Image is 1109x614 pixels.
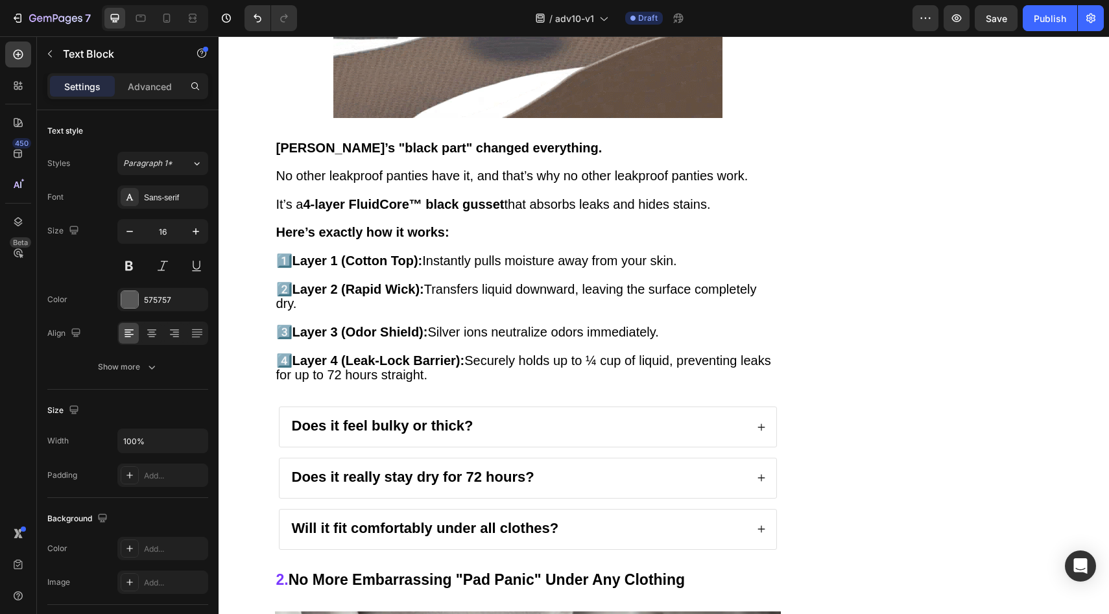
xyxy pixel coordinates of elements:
div: Add... [144,577,205,589]
div: Font [47,191,64,203]
div: Publish [1034,12,1066,25]
button: Publish [1023,5,1077,31]
div: Padding [47,469,77,481]
iframe: Design area [219,36,1109,614]
p: 7 [85,10,91,26]
div: Show more [98,360,158,373]
div: Color [47,543,67,554]
div: Width [47,435,69,447]
div: Add... [144,543,205,555]
span: Draft [638,12,658,24]
div: Open Intercom Messenger [1065,550,1096,582]
div: Beta [10,237,31,248]
span: adv10-v1 [555,12,594,25]
p: Advanced [128,80,172,93]
div: Sans-serif [144,192,205,204]
input: Auto [118,429,208,453]
div: 575757 [144,294,205,306]
button: 7 [5,5,97,31]
div: Background [47,510,110,528]
button: Save [975,5,1018,31]
span: Paragraph 1* [123,158,173,169]
div: Text style [47,125,83,137]
div: 450 [12,138,31,148]
div: Undo/Redo [244,5,297,31]
p: Settings [64,80,101,93]
div: Image [47,576,70,588]
div: Color [47,294,67,305]
button: Show more [47,355,208,379]
span: Save [986,13,1007,24]
div: Size [47,402,82,419]
span: / [549,12,553,25]
div: Styles [47,158,70,169]
div: Add... [144,470,205,482]
p: Text Block [63,46,173,62]
div: Align [47,325,84,342]
button: Paragraph 1* [117,152,208,175]
div: Size [47,222,82,240]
